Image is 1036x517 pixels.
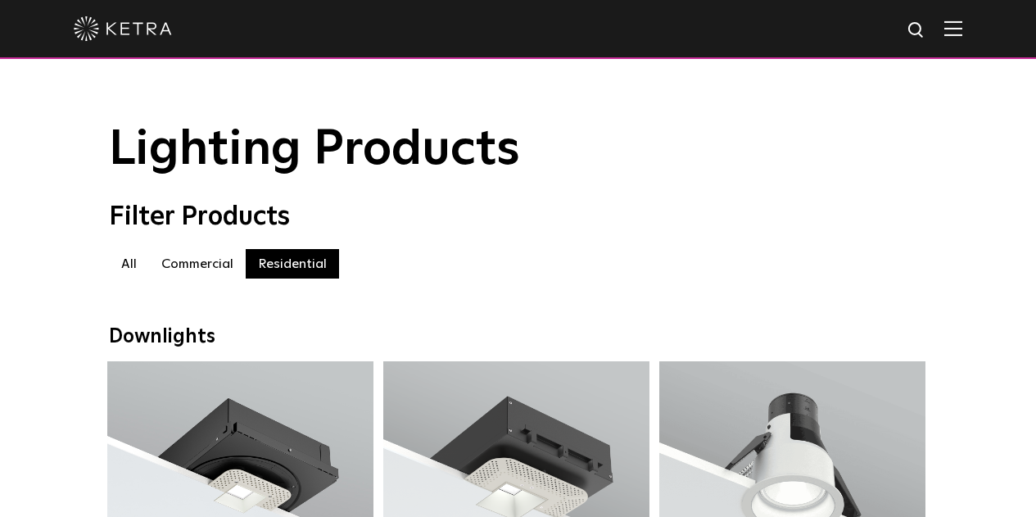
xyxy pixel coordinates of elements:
[109,202,928,233] div: Filter Products
[149,249,246,279] label: Commercial
[109,325,928,349] div: Downlights
[109,249,149,279] label: All
[907,20,927,41] img: search icon
[109,125,520,175] span: Lighting Products
[246,249,339,279] label: Residential
[944,20,962,36] img: Hamburger%20Nav.svg
[74,16,172,41] img: ketra-logo-2019-white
